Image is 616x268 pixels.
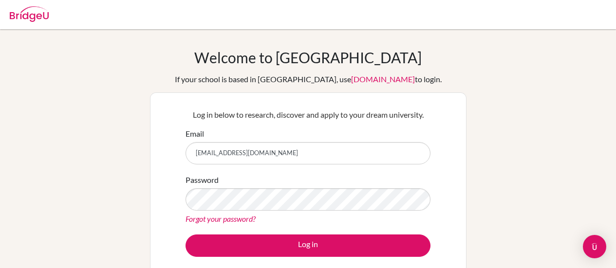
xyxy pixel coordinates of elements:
button: Log in [186,234,430,257]
h1: Welcome to [GEOGRAPHIC_DATA] [194,49,422,66]
label: Password [186,174,219,186]
img: Bridge-U [10,6,49,22]
div: If your school is based in [GEOGRAPHIC_DATA], use to login. [175,73,442,85]
a: [DOMAIN_NAME] [351,74,415,84]
div: Open Intercom Messenger [583,235,606,258]
a: Forgot your password? [186,214,256,223]
label: Email [186,128,204,140]
p: Log in below to research, discover and apply to your dream university. [186,109,430,121]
